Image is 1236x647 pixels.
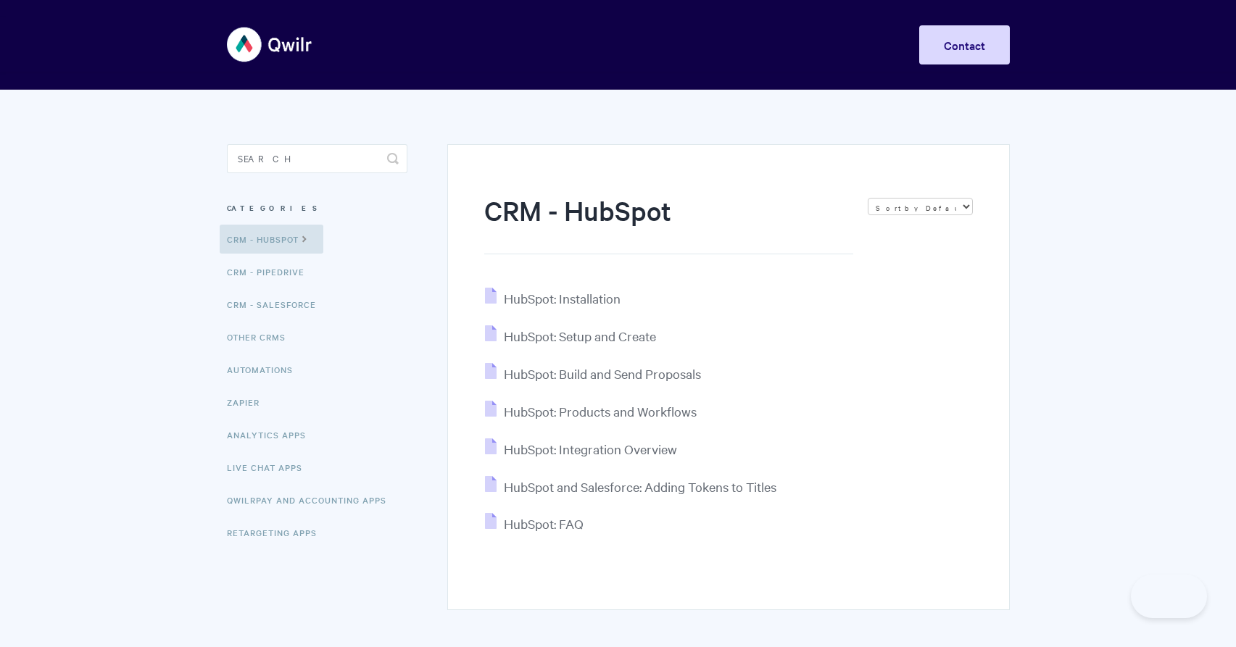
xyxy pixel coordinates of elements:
[227,518,328,547] a: Retargeting Apps
[485,365,701,382] a: HubSpot: Build and Send Proposals
[227,355,304,384] a: Automations
[227,144,407,173] input: Search
[485,441,677,457] a: HubSpot: Integration Overview
[227,485,397,514] a: QwilrPay and Accounting Apps
[227,420,317,449] a: Analytics Apps
[504,290,621,306] span: HubSpot: Installation
[485,478,776,495] a: HubSpot and Salesforce: Adding Tokens to Titles
[504,403,697,419] span: HubSpot: Products and Workflows
[485,290,621,306] a: HubSpot: Installation
[504,515,584,532] span: HubSpot: FAQ
[227,257,315,286] a: CRM - Pipedrive
[504,365,701,382] span: HubSpot: Build and Send Proposals
[1131,575,1207,618] iframe: Toggle Customer Support
[504,478,776,495] span: HubSpot and Salesforce: Adding Tokens to Titles
[227,17,313,72] img: Qwilr Help Center
[220,225,323,254] a: CRM - HubSpot
[504,327,656,344] span: HubSpot: Setup and Create
[227,453,313,482] a: Live Chat Apps
[484,192,853,254] h1: CRM - HubSpot
[485,327,656,344] a: HubSpot: Setup and Create
[919,25,1010,64] a: Contact
[868,198,973,215] select: Page reloads on selection
[227,388,270,417] a: Zapier
[227,290,327,319] a: CRM - Salesforce
[485,403,697,419] a: HubSpot: Products and Workflows
[485,515,584,532] a: HubSpot: FAQ
[227,322,296,351] a: Other CRMs
[227,195,407,221] h3: Categories
[504,441,677,457] span: HubSpot: Integration Overview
